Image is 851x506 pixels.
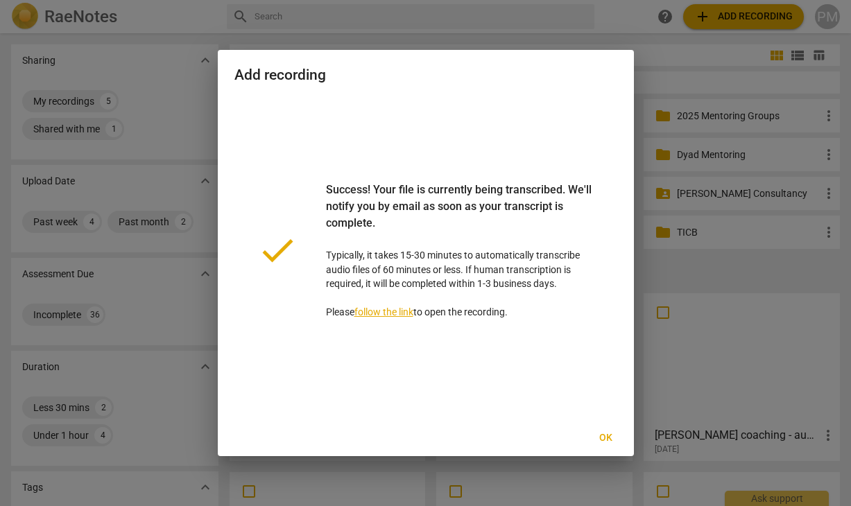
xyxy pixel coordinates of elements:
[326,182,595,248] div: Success! Your file is currently being transcribed. We'll notify you by email as soon as your tran...
[595,431,617,445] span: Ok
[354,306,413,317] a: follow the link
[326,182,595,320] p: Typically, it takes 15-30 minutes to automatically transcribe audio files of 60 minutes or less. ...
[234,67,617,84] h2: Add recording
[584,426,628,451] button: Ok
[257,229,298,271] span: done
